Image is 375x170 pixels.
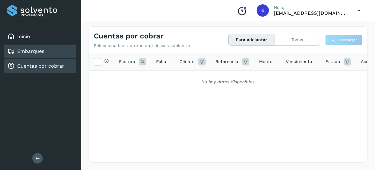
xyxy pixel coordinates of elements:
[339,37,357,43] span: Descargar
[4,59,76,73] div: Cuentas por cobrar
[97,79,359,85] div: No hay datos disponibles
[274,5,348,10] p: Hola,
[21,13,74,17] p: Proveedores
[229,34,274,45] button: Para adelantar
[156,58,166,65] span: Folio
[4,45,76,58] div: Embarques
[215,58,238,65] span: Referencia
[119,58,135,65] span: Factura
[259,58,272,65] span: Monto
[17,63,64,69] a: Cuentas por cobrar
[180,58,195,65] span: Cliente
[94,32,164,41] h4: Cuentas por cobrar
[17,48,44,54] a: Embarques
[286,58,312,65] span: Vencimiento
[17,34,30,39] a: Inicio
[325,34,362,45] button: Descargar
[4,30,76,43] div: Inicio
[94,43,191,48] p: Selecciona las facturas que deseas adelantar
[326,58,340,65] span: Estado
[274,34,320,45] button: Todas
[274,10,348,16] p: cobranza1@tmartin.mx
